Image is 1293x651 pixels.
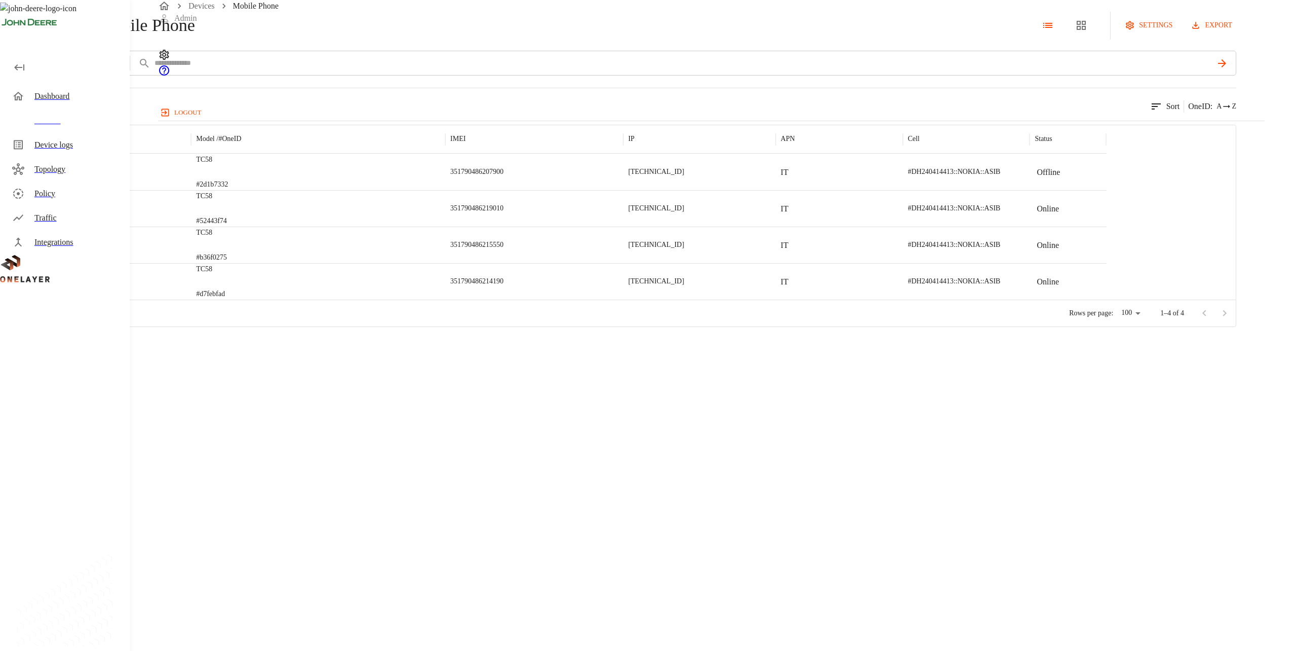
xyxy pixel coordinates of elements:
p: Model / [196,134,241,144]
p: Online [1037,239,1059,251]
span: Support Portal [158,69,170,78]
p: Online [1037,276,1059,288]
p: #2d1b7332 [196,179,228,190]
p: TC58 [196,191,227,201]
p: IMEI [450,134,466,144]
p: Online [1037,203,1059,215]
p: 351790486214190 [450,276,504,286]
a: onelayer-support [158,69,170,78]
span: #DH240414413::NOKIA::ASIB [908,204,1001,212]
p: 351790486215550 [450,240,504,250]
div: 100 [1117,306,1144,320]
p: TC58 [196,264,225,274]
p: IT [781,203,788,215]
p: Cell [908,134,920,144]
p: 1–4 of 4 [1160,308,1184,318]
span: #DH240414413::NOKIA::ASIB [908,168,1001,175]
p: 351790486219010 [450,203,504,213]
p: [TECHNICAL_ID] [628,240,684,250]
p: IT [781,276,788,288]
p: [TECHNICAL_ID] [628,276,684,286]
p: #b36f0275 [196,252,227,263]
p: TC58 [196,228,227,238]
p: Status [1035,134,1052,144]
p: IT [781,166,788,178]
a: Devices [188,2,215,10]
span: # OneID [218,135,241,142]
span: #DH240414413::NOKIA::ASIB [908,241,1001,248]
p: [TECHNICAL_ID] [628,167,684,177]
p: 351790486207900 [450,167,504,177]
p: Rows per page: [1069,308,1113,318]
p: #52443f74 [196,216,227,226]
button: logout [158,104,205,121]
p: APN [781,134,795,144]
p: [TECHNICAL_ID] [628,203,684,213]
a: logout [158,104,1265,121]
p: IP [628,134,634,144]
p: #d7febfad [196,289,225,299]
p: TC58 [196,155,228,165]
p: Offline [1037,166,1060,178]
span: #DH240414413::NOKIA::ASIB [908,277,1001,285]
p: IT [781,239,788,251]
p: Admin [174,12,197,24]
